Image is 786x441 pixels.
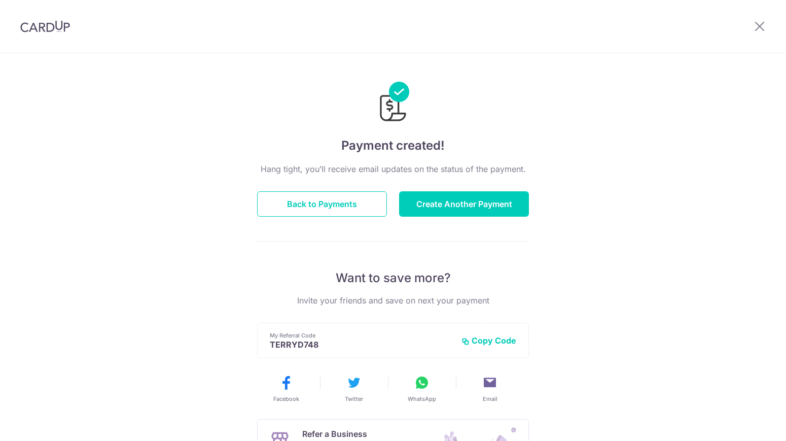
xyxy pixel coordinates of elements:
[302,428,413,440] p: Refer a Business
[257,163,529,175] p: Hang tight, you’ll receive email updates on the status of the payment.
[270,340,453,350] p: TERRYD748
[399,191,529,217] button: Create Another Payment
[324,375,384,403] button: Twitter
[483,395,497,403] span: Email
[270,331,453,340] p: My Referral Code
[257,294,529,307] p: Invite your friends and save on next your payment
[377,82,409,124] img: Payments
[273,395,299,403] span: Facebook
[256,375,316,403] button: Facebook
[257,137,529,155] h4: Payment created!
[460,375,520,403] button: Email
[392,375,452,403] button: WhatsApp
[345,395,363,403] span: Twitter
[20,20,70,32] img: CardUp
[408,395,436,403] span: WhatsApp
[461,335,516,346] button: Copy Code
[257,191,387,217] button: Back to Payments
[257,270,529,286] p: Want to save more?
